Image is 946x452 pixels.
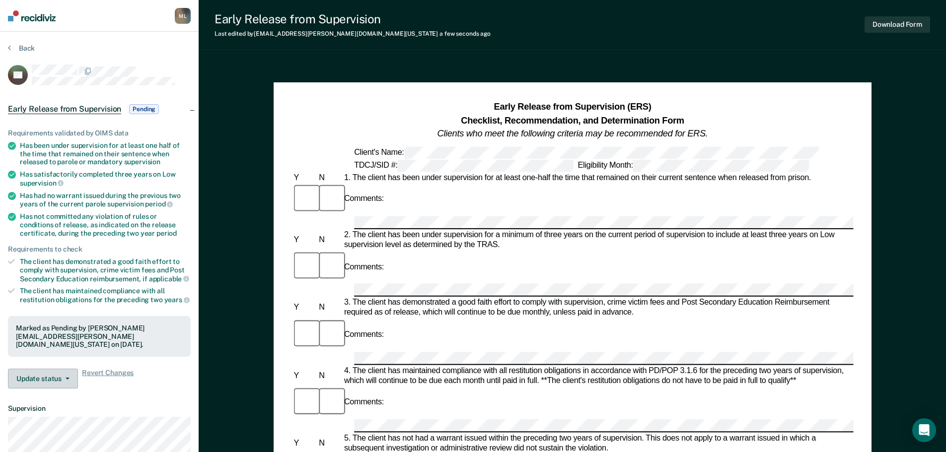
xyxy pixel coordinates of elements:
[215,30,491,37] div: Last edited by [EMAIL_ADDRESS][PERSON_NAME][DOMAIN_NAME][US_STATE]
[20,287,191,304] div: The client has maintained compliance with all restitution obligations for the preceding two
[317,173,342,183] div: N
[8,404,191,413] dt: Supervision
[8,44,35,53] button: Back
[317,439,342,449] div: N
[156,229,177,237] span: period
[461,115,684,125] strong: Checklist, Recommendation, and Determination Form
[291,439,317,449] div: Y
[145,200,173,208] span: period
[342,366,853,386] div: 4. The client has maintained compliance with all restitution obligations in accordance with PD/PO...
[342,397,385,407] div: Comments:
[20,258,191,283] div: The client has demonstrated a good faith effort to comply with supervision, crime victim fees and...
[20,212,191,237] div: Has not committed any violation of rules or conditions of release, as indicated on the release ce...
[317,371,342,381] div: N
[215,12,491,26] div: Early Release from Supervision
[8,129,191,137] div: Requirements validated by OIMS data
[175,8,191,24] div: M L
[124,158,160,166] span: supervision
[342,173,853,183] div: 1. The client has been under supervision for at least one-half the time that remained on their cu...
[164,296,190,304] span: years
[16,324,183,349] div: Marked as Pending by [PERSON_NAME][EMAIL_ADDRESS][PERSON_NAME][DOMAIN_NAME][US_STATE] on [DATE].
[20,170,191,187] div: Has satisfactorily completed three years on Low
[342,230,853,251] div: 2. The client has been under supervision for a minimum of three years on the current period of su...
[494,102,651,112] strong: Early Release from Supervision (ERS)
[352,159,576,171] div: TDCJ/SID #:
[437,129,708,138] em: Clients who meet the following criteria may be recommended for ERS.
[20,141,191,166] div: Has been under supervision for at least one half of the time that remained on their sentence when...
[576,159,811,171] div: Eligibility Month:
[317,235,342,245] div: N
[912,418,936,442] div: Open Intercom Messenger
[342,298,853,319] div: 3. The client has demonstrated a good faith effort to comply with supervision, crime victim fees ...
[291,303,317,313] div: Y
[8,245,191,254] div: Requirements to check
[291,235,317,245] div: Y
[20,192,191,208] div: Has had no warrant issued during the previous two years of the current parole supervision
[20,179,64,187] span: supervision
[8,369,78,388] button: Update status
[317,303,342,313] div: N
[342,194,385,204] div: Comments:
[352,146,821,158] div: Client's Name:
[82,369,134,388] span: Revert Changes
[129,104,159,114] span: Pending
[149,275,189,283] span: applicable
[175,8,191,24] button: ML
[865,16,930,33] button: Download Form
[342,262,385,272] div: Comments:
[291,173,317,183] div: Y
[8,104,121,114] span: Early Release from Supervision
[439,30,491,37] span: a few seconds ago
[291,371,317,381] div: Y
[8,10,56,21] img: Recidiviz
[342,330,385,340] div: Comments:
